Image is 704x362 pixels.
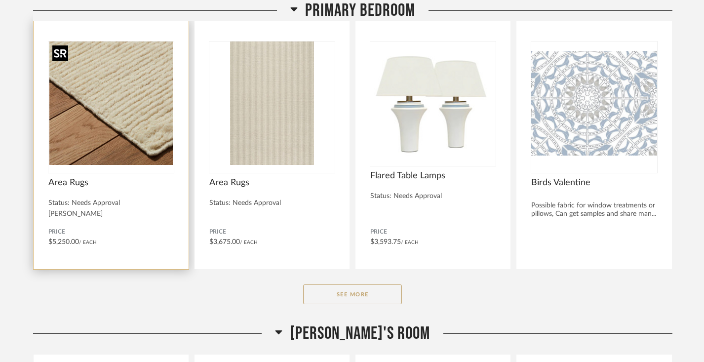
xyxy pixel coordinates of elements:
span: $3,675.00 [209,239,240,245]
div: Status: Needs Approval [209,199,335,207]
div: [PERSON_NAME] [48,210,174,218]
span: Flared Table Lamps [370,170,496,181]
span: Price [370,228,496,236]
span: / Each [79,240,97,245]
span: Price [209,228,335,236]
span: / Each [240,240,258,245]
button: See More [303,284,402,304]
img: undefined [370,41,496,165]
span: Birds Valentine [531,177,657,188]
span: Area Rugs [48,177,174,188]
span: $3,593.75 [370,239,401,245]
span: Price [48,228,174,236]
div: Possible fabric for window treatments or pillows, Can get samples and share man... [531,201,657,218]
div: 0 [48,41,174,165]
span: $5,250.00 [48,239,79,245]
span: / Each [401,240,419,245]
img: undefined [48,41,174,165]
div: Status: Needs Approval [48,199,174,207]
img: undefined [531,41,657,165]
div: 0 [531,41,657,165]
div: Status: Needs Approval [370,192,496,201]
span: Area Rugs [209,177,335,188]
span: [PERSON_NAME]'s Room [290,323,430,344]
div: 0 [209,41,335,165]
img: undefined [209,41,335,165]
